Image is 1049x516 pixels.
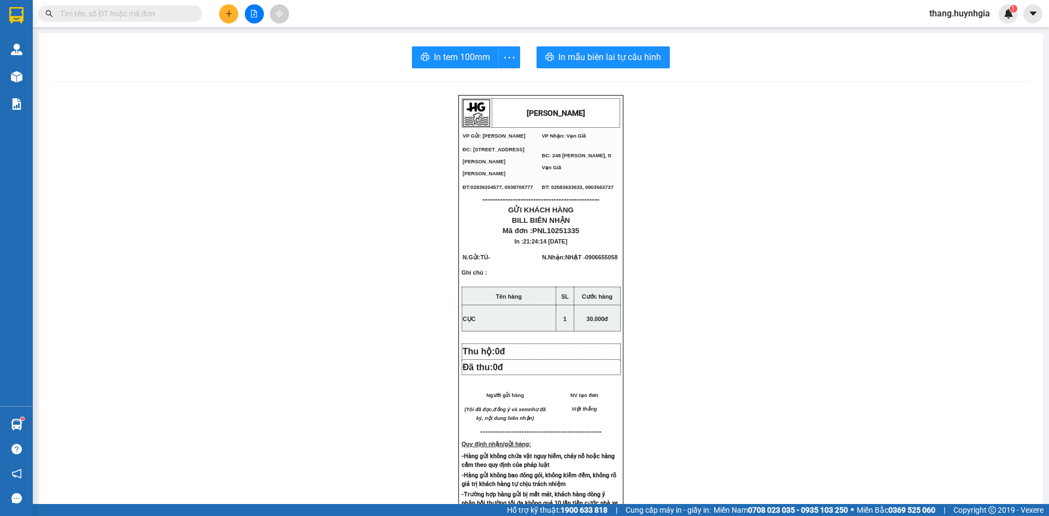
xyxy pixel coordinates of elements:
span: In : [515,238,568,245]
span: --- [480,428,487,436]
span: CỤC [463,316,475,322]
span: Miền Bắc [857,504,935,516]
span: notification [11,468,22,479]
span: Việt thắng [571,406,597,412]
strong: 0708 023 035 - 0935 103 250 [748,506,848,514]
span: Thu hộ: [463,347,510,356]
span: In mẫu biên lai tự cấu hình [558,50,661,64]
span: 0906655058 [585,254,617,260]
span: NV tạo đơn [570,393,598,398]
input: Tìm tên, số ĐT hoặc mã đơn [60,8,189,20]
span: ----------------------------------------------- [487,428,602,436]
span: NHẬT - [565,254,617,260]
span: N.Nhận: [542,254,617,260]
button: caret-down [1023,4,1042,23]
span: printer [421,52,429,63]
span: | [944,504,945,516]
span: 1 [563,316,567,322]
span: aim [275,10,283,17]
strong: -Hàng gửi không bao đóng gói, không kiểm đếm, không rõ giá trị khách hàng tự chịu trách nhiệm [462,472,616,488]
img: logo-vxr [9,7,23,23]
strong: -Hàng gửi không chứa vật nguy hiểm, cháy nổ hoặc hàng cấm theo quy định của pháp luật [462,453,615,468]
button: file-add [245,4,264,23]
button: plus [219,4,238,23]
span: Đã thu: [463,363,503,372]
span: ĐT: 02583633633, 0903563737 [542,185,614,190]
strong: 0369 525 060 [888,506,935,514]
strong: Tên hàng [496,293,522,300]
span: ĐC: [STREET_ADDRESS][PERSON_NAME][PERSON_NAME] [463,147,524,176]
button: aim [270,4,289,23]
span: PNL10251335 [532,227,579,235]
span: ĐC: 248 [PERSON_NAME], tt Vạn Giã [542,153,611,170]
span: search [45,10,53,17]
span: Cung cấp máy in - giấy in: [626,504,711,516]
span: ĐT:02839204577, 0938708777 [463,185,533,190]
span: message [11,493,22,503]
span: caret-down [1028,9,1038,19]
span: ---------------------------------------------- [482,195,599,204]
img: logo [463,99,490,127]
strong: SL [561,293,569,300]
span: copyright [988,506,996,514]
strong: [PERSON_NAME] [527,109,585,117]
span: 0đ [495,347,505,356]
span: VP Gửi: [PERSON_NAME] [463,133,526,139]
button: printerIn tem 100mm [412,46,499,68]
span: question-circle [11,444,22,454]
span: N.Gửi: [463,254,490,260]
span: 30.000đ [586,316,608,322]
img: warehouse-icon [11,419,22,430]
span: Mã đơn : [503,227,580,235]
span: more [499,51,520,64]
strong: 1900 633 818 [561,506,608,514]
span: - [488,254,491,260]
span: TÚ [480,254,488,260]
span: 1 [1011,5,1015,13]
span: In tem 100mm [434,50,490,64]
strong: Cước hàng [582,293,612,300]
strong: -Trường hợp hàng gửi bị mất mát, khách hàng đòng ý nhận bồi thường tối đa không quá 10 lần tiền c... [462,491,618,515]
span: thang.huynhgia [921,7,999,20]
img: solution-icon [11,98,22,110]
span: 21:24:14 [DATE] [523,238,568,245]
span: | [616,504,617,516]
strong: Quy định nhận/gửi hàng: [462,441,531,447]
span: plus [225,10,233,17]
span: GỬI KHÁCH HÀNG [508,206,574,214]
span: printer [545,52,554,63]
span: ⚪️ [851,508,854,512]
span: VP Nhận: Vạn Giã [542,133,586,139]
sup: 1 [1010,5,1017,13]
span: 0đ [493,363,503,372]
img: warehouse-icon [11,71,22,82]
span: BILL BIÊN NHẬN [512,216,570,224]
button: more [498,46,520,68]
span: Người gửi hàng [486,393,524,398]
span: file-add [250,10,258,17]
span: Miền Nam [714,504,848,516]
img: icon-new-feature [1004,9,1013,19]
span: Ghi chú : [462,269,487,284]
span: Hỗ trợ kỹ thuật: [507,504,608,516]
button: printerIn mẫu biên lai tự cấu hình [537,46,670,68]
em: (Tôi đã đọc,đồng ý và xem [464,407,529,412]
em: như đã ký, nội dung biên nhận) [476,407,546,421]
img: warehouse-icon [11,44,22,55]
sup: 1 [21,417,24,420]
